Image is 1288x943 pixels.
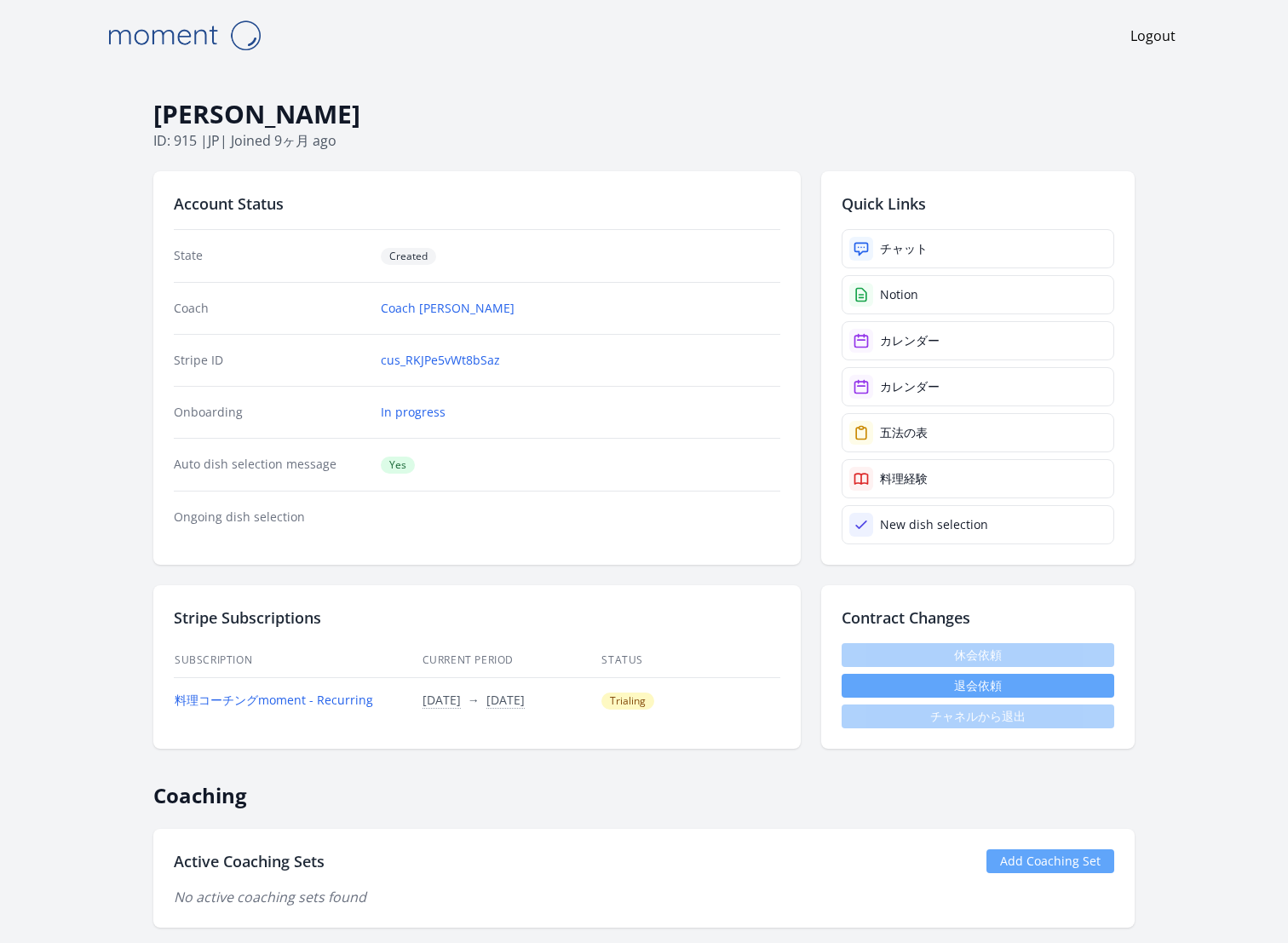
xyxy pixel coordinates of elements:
div: チャット [880,240,928,257]
dt: Stripe ID [174,352,367,369]
img: Moment [99,14,269,57]
button: 退会依頼 [842,674,1114,698]
a: Notion [842,275,1114,314]
a: New dish selection [842,505,1114,544]
h2: Coaching [153,769,1135,808]
dt: Ongoing dish selection [174,509,367,526]
a: cus_RKJPe5vWt8bSaz [381,352,500,369]
span: Created [381,248,436,265]
a: Logout [1130,26,1176,46]
h1: [PERSON_NAME] [153,98,1135,130]
a: Coach [PERSON_NAME] [381,300,515,317]
th: Status [601,643,780,678]
button: [DATE] [486,692,525,709]
dt: State [174,247,367,265]
a: カレンダー [842,367,1114,406]
span: jp [208,131,220,150]
h2: Account Status [174,192,780,216]
a: チャット [842,229,1114,268]
a: 料理コーチングmoment - Recurring [175,692,373,708]
span: 休会依頼 [842,643,1114,667]
h2: Contract Changes [842,606,1114,630]
div: 五法の表 [880,424,928,441]
a: Add Coaching Set [986,849,1114,873]
div: カレンダー [880,332,940,349]
a: In progress [381,404,446,421]
dt: Onboarding [174,404,367,421]
p: ID: 915 | | Joined 9ヶ月 ago [153,130,1135,151]
button: [DATE] [423,692,461,709]
span: Trialing [601,693,654,710]
th: Current Period [422,643,601,678]
h2: Quick Links [842,192,1114,216]
h2: Stripe Subscriptions [174,606,780,630]
span: → [468,692,480,708]
div: 料理経験 [880,470,928,487]
a: 料理経験 [842,459,1114,498]
a: 五法の表 [842,413,1114,452]
div: New dish selection [880,516,988,533]
dt: Auto dish selection message [174,456,367,474]
span: Yes [381,457,415,474]
th: Subscription [174,643,422,678]
dt: Coach [174,300,367,317]
div: Notion [880,286,918,303]
p: No active coaching sets found [174,887,1114,907]
div: カレンダー [880,378,940,395]
h2: Active Coaching Sets [174,849,325,873]
a: カレンダー [842,321,1114,360]
span: チャネルから退出 [842,704,1114,728]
